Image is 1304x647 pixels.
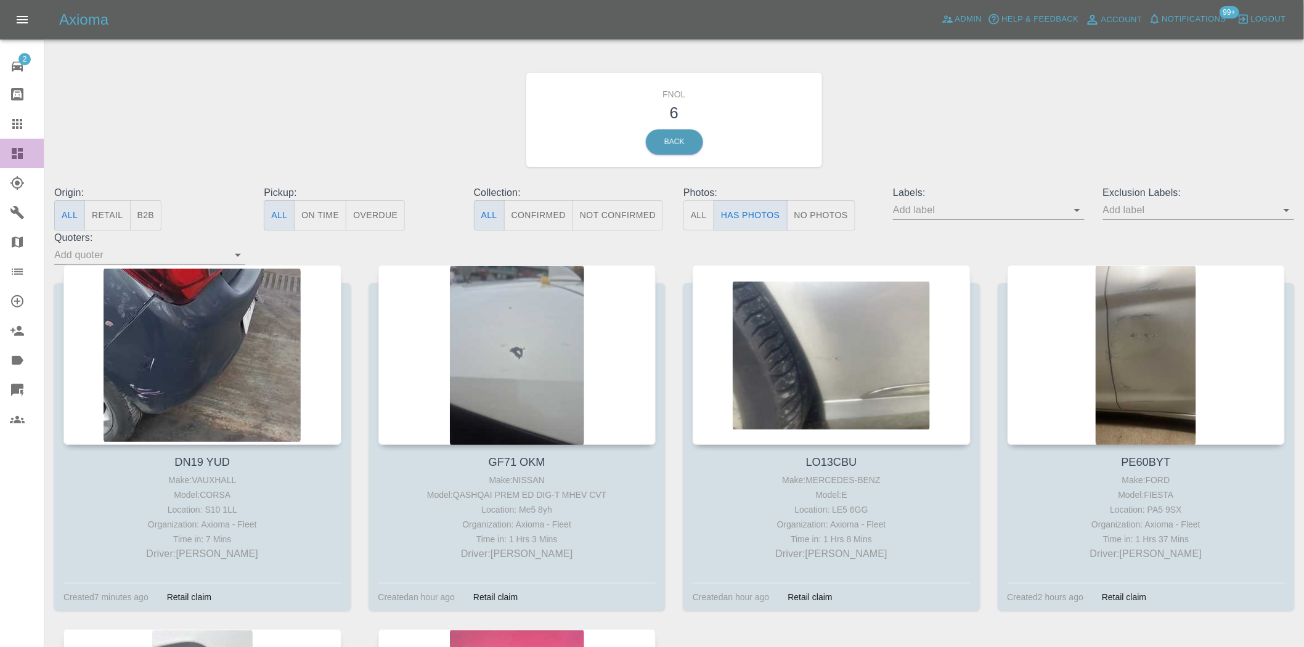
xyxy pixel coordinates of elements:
[1146,10,1229,29] button: Notifications
[294,200,346,230] button: On Time
[381,547,653,561] p: Driver: [PERSON_NAME]
[59,10,108,30] h5: Axioma
[1220,6,1239,18] span: 99+
[714,200,788,230] button: Has Photos
[381,473,653,487] div: Make: NISSAN
[67,502,338,517] div: Location: S10 1LL
[229,246,247,264] button: Open
[536,101,813,124] h3: 6
[1001,12,1078,26] span: Help & Feedback
[464,590,527,604] div: Retail claim
[381,517,653,532] div: Organization: Axioma - Fleet
[683,200,714,230] button: All
[779,590,842,604] div: Retail claim
[378,590,455,604] div: Created an hour ago
[1011,547,1282,561] p: Driver: [PERSON_NAME]
[54,230,245,245] p: Quoters:
[67,532,338,547] div: Time in: 7 Mins
[696,487,968,502] div: Model: E
[787,200,855,230] button: No Photos
[536,82,813,101] h6: FNOL
[67,487,338,502] div: Model: CORSA
[573,200,663,230] button: Not Confirmed
[1069,201,1086,219] button: Open
[54,200,85,230] button: All
[1278,201,1295,219] button: Open
[54,185,245,200] p: Origin:
[474,200,505,230] button: All
[893,200,1066,219] input: Add label
[683,185,874,200] p: Photos:
[1093,590,1155,604] div: Retail claim
[696,517,968,532] div: Organization: Axioma - Fleet
[158,590,221,604] div: Retail claim
[646,129,703,155] a: Back
[893,185,1084,200] p: Labels:
[955,12,982,26] span: Admin
[174,456,230,468] a: DN19 YUD
[489,456,545,468] a: GF71 OKM
[1011,473,1282,487] div: Make: FORD
[381,502,653,517] div: Location: Me5 8yh
[1101,13,1143,27] span: Account
[1011,487,1282,502] div: Model: FIESTA
[1008,590,1084,604] div: Created 2 hours ago
[806,456,857,468] a: LO13CBU
[63,590,149,604] div: Created 7 minutes ago
[504,200,573,230] button: Confirmed
[1234,10,1289,29] button: Logout
[1011,517,1282,532] div: Organization: Axioma - Fleet
[696,473,968,487] div: Make: MERCEDES-BENZ
[1162,12,1226,26] span: Notifications
[67,517,338,532] div: Organization: Axioma - Fleet
[985,10,1082,29] button: Help & Feedback
[1011,502,1282,517] div: Location: PA5 9SX
[1103,185,1294,200] p: Exclusion Labels:
[381,487,653,502] div: Model: QASHQAI PREM ED DIG-T MHEV CVT
[54,245,227,264] input: Add quoter
[346,200,405,230] button: Overdue
[1103,200,1276,219] input: Add label
[696,547,968,561] p: Driver: [PERSON_NAME]
[696,502,968,517] div: Location: LE5 6GG
[381,532,653,547] div: Time in: 1 Hrs 3 Mins
[264,185,455,200] p: Pickup:
[939,10,985,29] a: Admin
[84,200,130,230] button: Retail
[67,547,338,561] p: Driver: [PERSON_NAME]
[474,185,665,200] p: Collection:
[1082,10,1146,30] a: Account
[693,590,770,604] div: Created an hour ago
[1251,12,1286,26] span: Logout
[130,200,162,230] button: B2B
[696,532,968,547] div: Time in: 1 Hrs 8 Mins
[1011,532,1282,547] div: Time in: 1 Hrs 37 Mins
[1122,456,1171,468] a: PE60BYT
[18,53,31,65] span: 2
[67,473,338,487] div: Make: VAUXHALL
[264,200,295,230] button: All
[7,5,37,35] button: Open drawer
